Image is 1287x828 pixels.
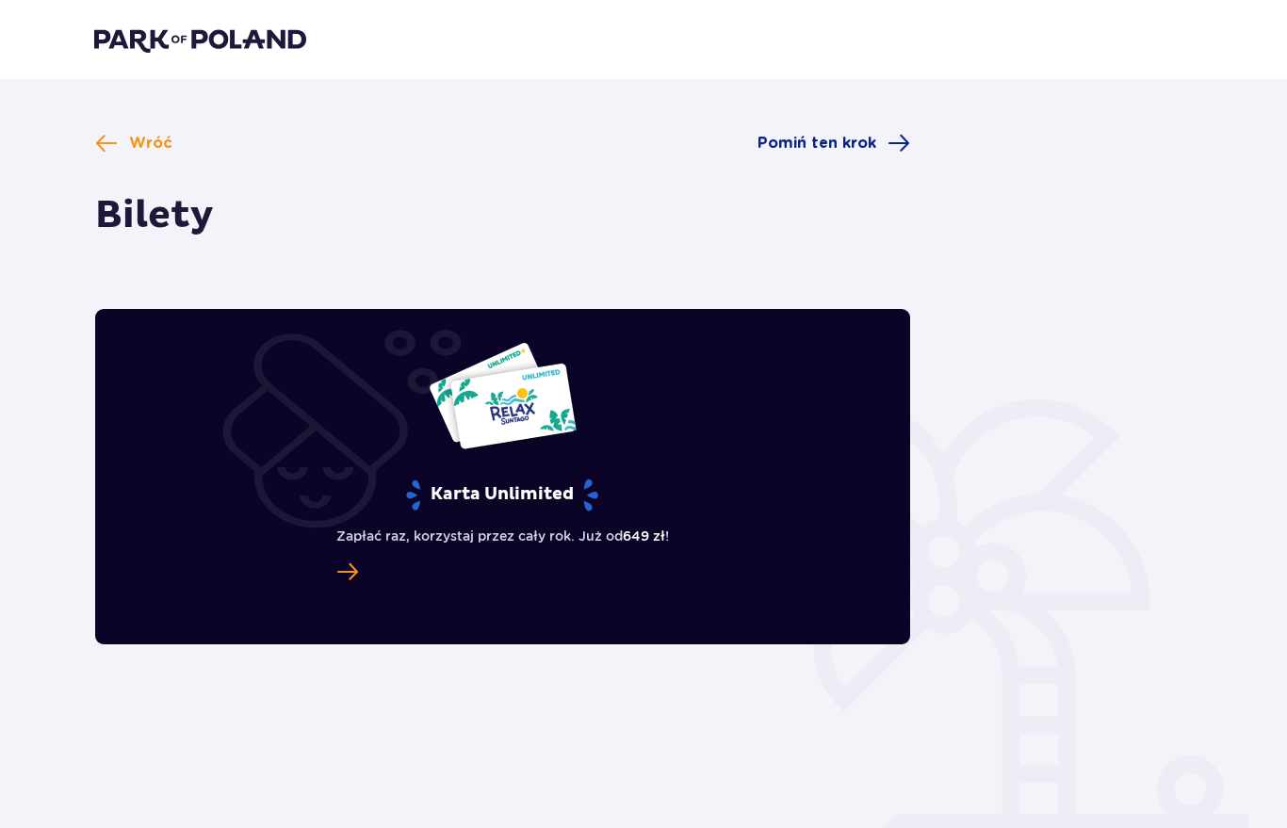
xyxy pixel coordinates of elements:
span: 649 zł [623,528,665,544]
h1: Bilety [95,192,214,239]
a: Karta Unlimited [336,560,359,586]
span: Wróć [129,133,172,154]
p: Karta Unlimited [404,479,600,511]
img: Park of Poland logo [94,26,306,53]
p: Zapłać raz, korzystaj przez cały rok. Już od ! [336,527,669,545]
span: Pomiń ten krok [758,133,876,154]
a: Pomiń ten krok [758,132,910,154]
img: Dwie karty całoroczne do Suntago z napisem 'UNLIMITED RELAX', na białym tle z tropikalnymi liśćmi... [428,341,578,450]
a: Wróć [95,132,172,154]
